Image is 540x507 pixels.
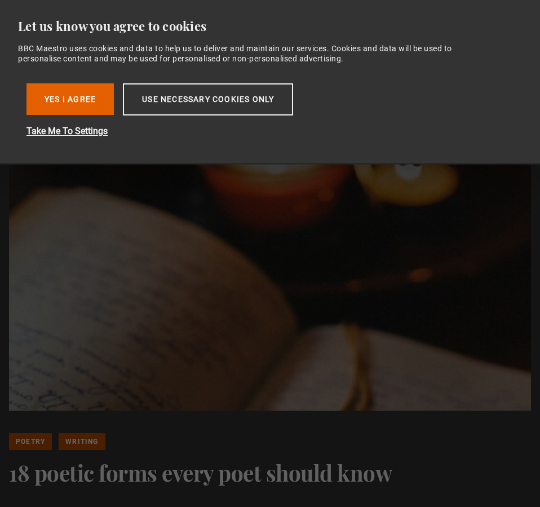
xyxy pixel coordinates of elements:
button: Yes I Agree [26,83,114,115]
a: Poetry [9,433,52,450]
h1: 18 poetic forms every poet should know [9,459,531,486]
button: Use necessary cookies only [123,83,293,115]
div: BBC Maestro uses cookies and data to help us to deliver and maintain our services. Cookies and da... [18,43,463,64]
button: Take Me To Settings [26,124,387,138]
div: Let us know you agree to cookies [18,18,513,34]
a: Writing [59,433,105,450]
